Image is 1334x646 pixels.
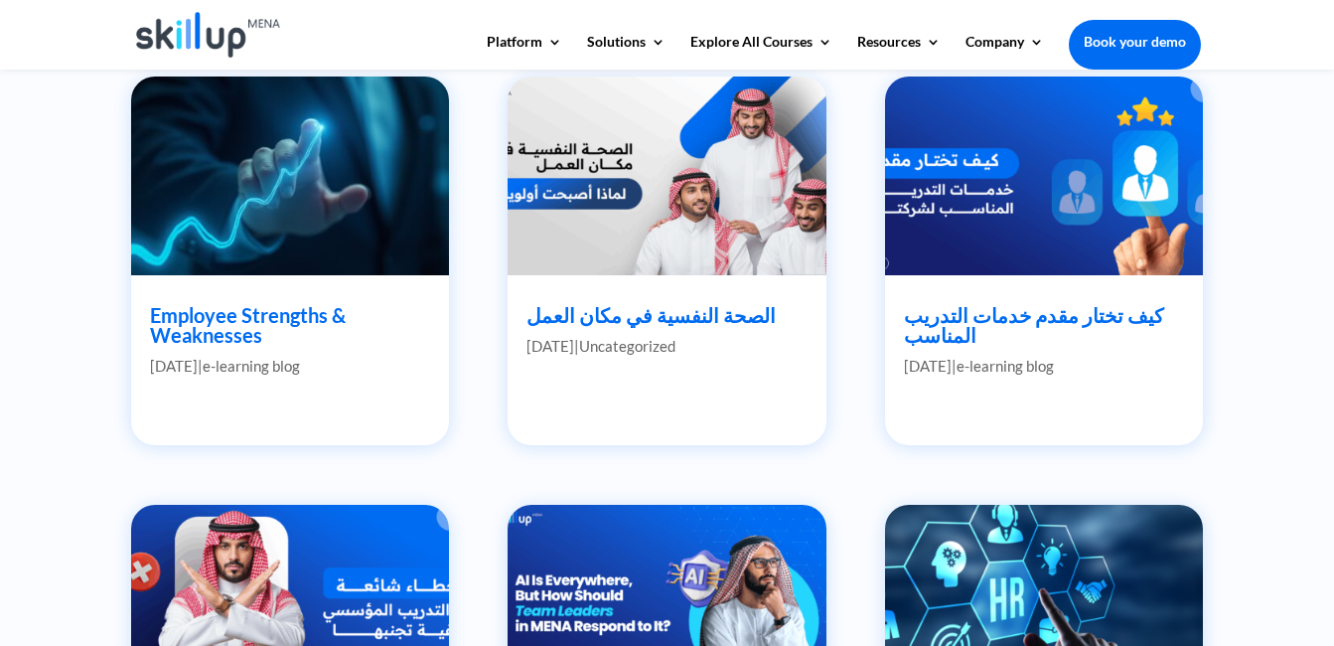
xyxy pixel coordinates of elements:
iframe: Chat Widget [1235,551,1334,646]
span: [DATE] [526,337,574,355]
p: | [904,355,1184,378]
img: الصحة النفسية في مكان العمل [507,76,826,275]
a: Company [965,35,1044,69]
a: Book your demo [1069,20,1201,64]
a: الصحة النفسية في مكان العمل [526,303,776,327]
img: كيف تختار مقدم خدمات التدريب المناسب [884,76,1204,275]
a: Uncategorized [579,337,675,355]
a: e-learning blog [957,357,1054,375]
a: Resources [857,35,941,69]
p: | [526,335,807,358]
a: Explore All Courses [690,35,832,69]
a: Solutions [587,35,666,69]
a: e-learning blog [203,357,300,375]
img: Employee Strengths & Weaknesses [130,76,450,275]
p: | [150,355,430,378]
span: [DATE] [904,357,952,375]
span: [DATE] [150,357,198,375]
a: Platform [487,35,562,69]
a: Employee Strengths & Weaknesses [150,303,346,347]
img: Skillup Mena [136,12,280,58]
a: كيف تختار مقدم خدمات التدريب المناسب [904,303,1164,347]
